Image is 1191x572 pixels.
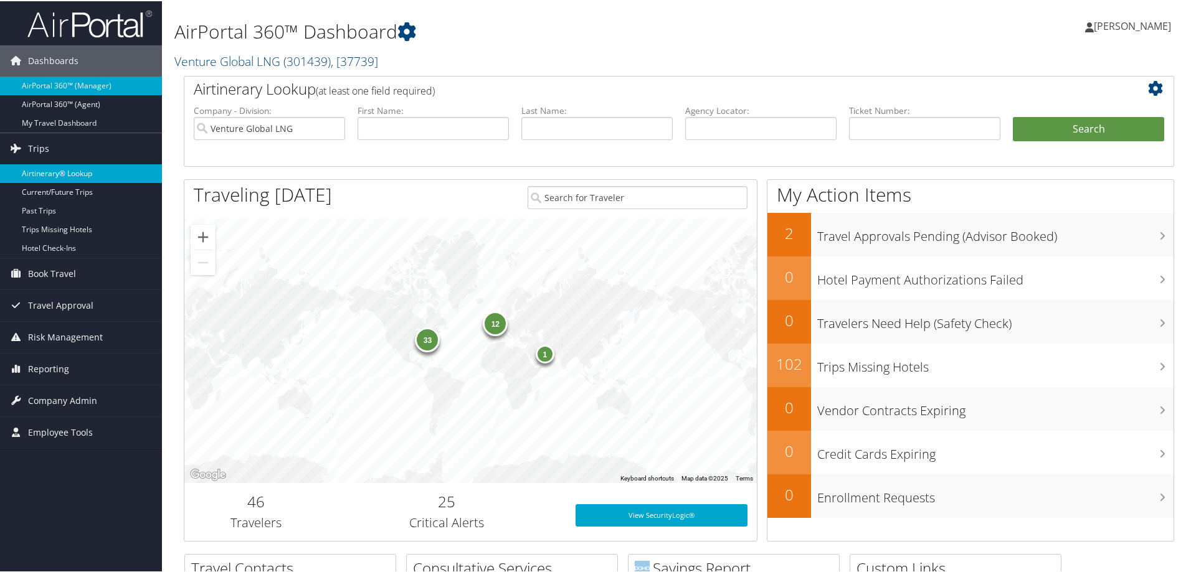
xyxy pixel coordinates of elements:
[27,8,152,37] img: airportal-logo.png
[337,513,557,530] h3: Critical Alerts
[685,103,837,116] label: Agency Locator:
[521,103,673,116] label: Last Name:
[191,223,216,248] button: Zoom in
[194,181,332,207] h1: Traveling [DATE]
[337,490,557,511] h2: 25
[736,474,753,481] a: Terms (opens in new tab)
[767,299,1174,342] a: 0Travelers Need Help (Safety Check)
[316,83,435,96] span: (at least one field required)
[28,44,78,75] span: Dashboards
[358,103,509,116] label: First Name:
[283,52,331,68] span: ( 301439 )
[767,386,1174,429] a: 0Vendor Contracts Expiring
[767,212,1174,255] a: 2Travel Approvals Pending (Advisor Booked)
[28,132,49,163] span: Trips
[1013,116,1164,141] button: Search
[174,52,378,68] a: Venture Global LNG
[817,482,1174,505] h3: Enrollment Requests
[817,395,1174,418] h3: Vendor Contracts Expiring
[767,483,811,504] h2: 0
[767,396,811,417] h2: 0
[767,439,811,461] h2: 0
[28,321,103,352] span: Risk Management
[767,352,811,373] h2: 102
[767,265,811,286] h2: 0
[620,473,674,482] button: Keyboard shortcuts
[415,326,440,351] div: 33
[194,490,318,511] h2: 46
[576,503,747,525] a: View SecurityLogic®
[28,352,69,383] span: Reporting
[767,181,1174,207] h1: My Action Items
[767,342,1174,386] a: 102Trips Missing Hotels
[194,513,318,530] h3: Travelers
[767,222,811,243] h2: 2
[1085,6,1184,44] a: [PERSON_NAME]
[191,249,216,274] button: Zoom out
[535,344,554,362] div: 1
[817,438,1174,462] h3: Credit Cards Expiring
[767,473,1174,517] a: 0Enrollment Requests
[849,103,1000,116] label: Ticket Number:
[1094,18,1171,32] span: [PERSON_NAME]
[28,257,76,288] span: Book Travel
[767,309,811,330] h2: 0
[331,52,378,68] span: , [ 37739 ]
[817,307,1174,331] h3: Travelers Need Help (Safety Check)
[528,185,747,208] input: Search for Traveler
[817,351,1174,375] h3: Trips Missing Hotels
[187,466,229,482] img: Google
[194,77,1082,98] h2: Airtinerary Lookup
[187,466,229,482] a: Open this area in Google Maps (opens a new window)
[194,103,345,116] label: Company - Division:
[28,289,93,320] span: Travel Approval
[28,416,93,447] span: Employee Tools
[817,264,1174,288] h3: Hotel Payment Authorizations Failed
[767,255,1174,299] a: 0Hotel Payment Authorizations Failed
[767,429,1174,473] a: 0Credit Cards Expiring
[174,17,847,44] h1: AirPortal 360™ Dashboard
[817,220,1174,244] h3: Travel Approvals Pending (Advisor Booked)
[28,384,97,415] span: Company Admin
[681,474,728,481] span: Map data ©2025
[483,310,508,335] div: 12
